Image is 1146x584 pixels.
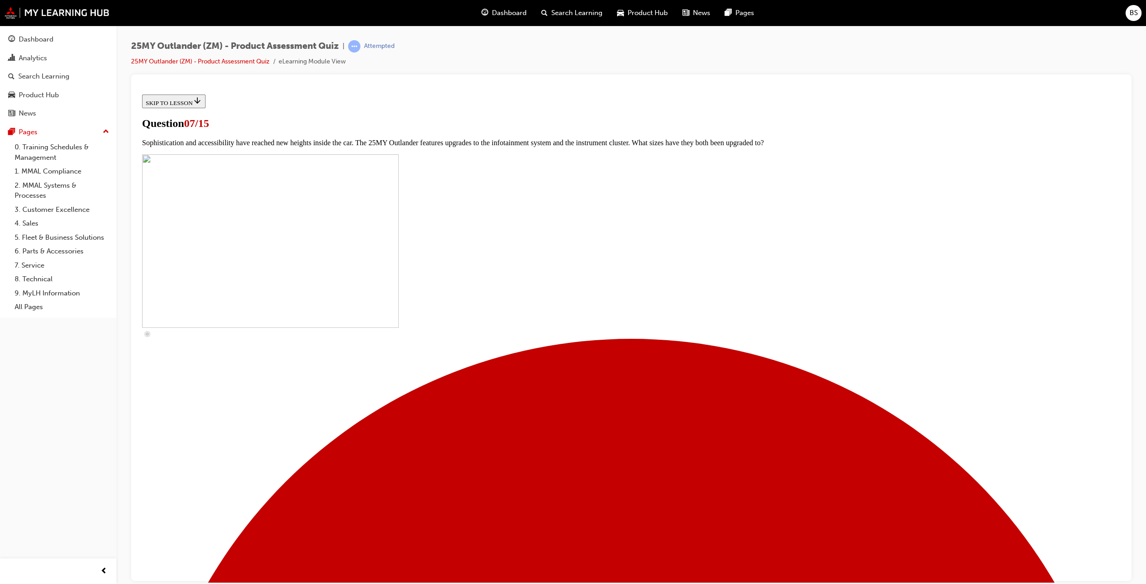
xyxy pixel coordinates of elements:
span: BS [1130,8,1138,18]
button: DashboardAnalyticsSearch LearningProduct HubNews [4,29,113,124]
span: 25MY Outlander (ZM) - Product Assessment Quiz [131,41,339,52]
img: mmal [5,7,110,19]
a: car-iconProduct Hub [610,4,675,22]
a: All Pages [11,300,113,314]
a: news-iconNews [675,4,718,22]
a: 25MY Outlander (ZM) - Product Assessment Quiz [131,58,269,65]
a: 0. Training Schedules & Management [11,140,113,164]
span: prev-icon [100,566,107,577]
button: BS [1125,5,1141,21]
span: Product Hub [628,8,668,18]
a: 4. Sales [11,216,113,231]
span: car-icon [8,91,15,100]
a: search-iconSearch Learning [534,4,610,22]
span: pages-icon [8,128,15,137]
span: Search Learning [551,8,602,18]
a: Product Hub [4,87,113,104]
a: 7. Service [11,258,113,273]
a: 9. MyLH Information [11,286,113,300]
li: eLearning Module View [279,57,346,67]
span: News [693,8,710,18]
span: guage-icon [8,36,15,44]
button: Pages [4,124,113,141]
a: Analytics [4,50,113,67]
a: 6. Parts & Accessories [11,244,113,258]
button: SKIP TO LESSON [4,4,67,17]
div: Dashboard [19,34,53,45]
div: Attempted [364,42,395,51]
span: guage-icon [481,7,488,19]
a: Dashboard [4,31,113,48]
a: 2. MMAL Systems & Processes [11,179,113,203]
span: | [343,41,344,52]
a: 1. MMAL Compliance [11,164,113,179]
span: up-icon [103,126,109,138]
span: news-icon [8,110,15,118]
div: Analytics [19,53,47,63]
span: search-icon [541,7,548,19]
a: pages-iconPages [718,4,761,22]
div: News [19,108,36,119]
span: pages-icon [725,7,732,19]
span: Dashboard [492,8,527,18]
div: Search Learning [18,71,69,82]
a: 5. Fleet & Business Solutions [11,231,113,245]
a: 3. Customer Excellence [11,203,113,217]
span: search-icon [8,73,15,81]
a: Search Learning [4,68,113,85]
div: Pages [19,127,37,137]
span: chart-icon [8,54,15,63]
a: News [4,105,113,122]
span: Pages [735,8,754,18]
span: learningRecordVerb_ATTEMPT-icon [348,40,360,53]
div: Product Hub [19,90,59,100]
span: news-icon [682,7,689,19]
span: car-icon [617,7,624,19]
a: 8. Technical [11,272,113,286]
span: SKIP TO LESSON [7,9,63,16]
a: guage-iconDashboard [474,4,534,22]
